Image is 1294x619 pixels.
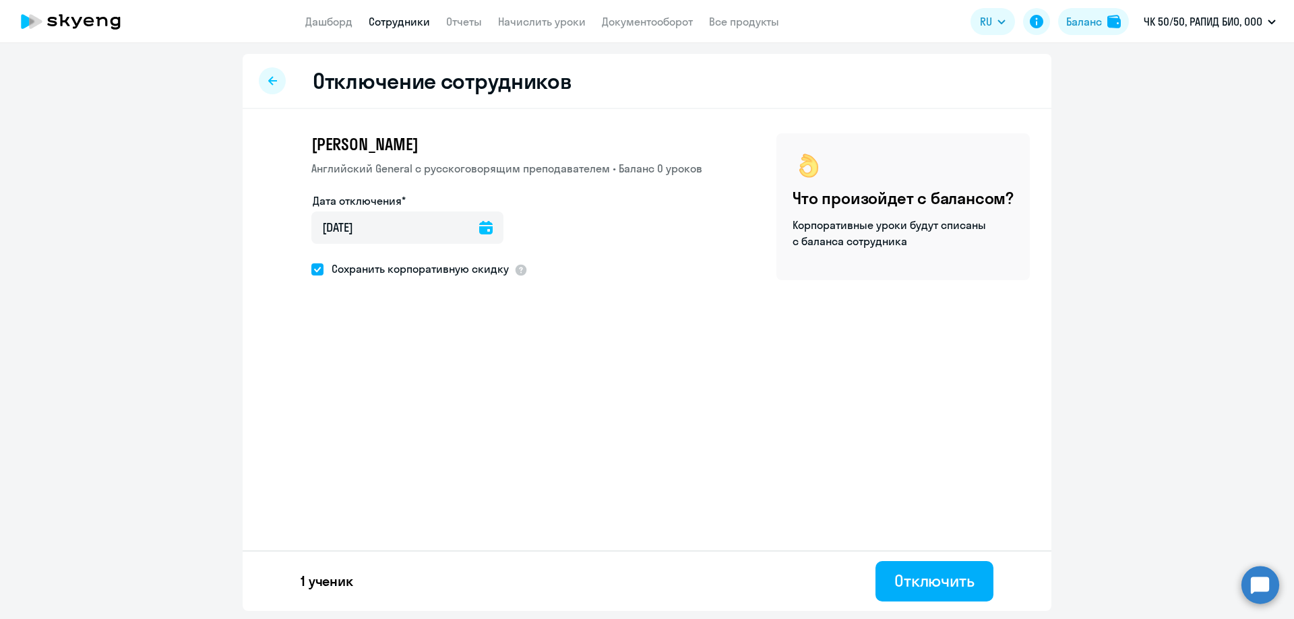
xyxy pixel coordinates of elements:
img: balance [1107,15,1121,28]
div: Отключить [894,570,975,591]
a: Сотрудники [369,15,430,28]
a: Начислить уроки [498,15,586,28]
a: Все продукты [709,15,779,28]
p: Английский General с русскоговорящим преподавателем • Баланс 0 уроков [311,160,702,176]
a: Дашборд [305,15,352,28]
p: 1 ученик [301,572,353,591]
a: Документооборот [602,15,693,28]
span: Сохранить корпоративную скидку [323,261,509,277]
h2: Отключение сотрудников [313,67,572,94]
p: Корпоративные уроки будут списаны с баланса сотрудника [793,217,988,249]
span: RU [980,13,992,30]
button: RU [970,8,1015,35]
span: [PERSON_NAME] [311,133,418,155]
p: ЧК 50/50, РАПИД БИО, ООО [1144,13,1262,30]
img: ok [793,150,825,182]
button: Отключить [875,561,993,601]
input: дд.мм.гггг [311,211,503,244]
button: ЧК 50/50, РАПИД БИО, ООО [1137,5,1283,38]
h4: Что произойдет с балансом? [793,187,1014,209]
button: Балансbalance [1058,8,1129,35]
div: Баланс [1066,13,1102,30]
a: Отчеты [446,15,482,28]
label: Дата отключения* [313,193,406,209]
